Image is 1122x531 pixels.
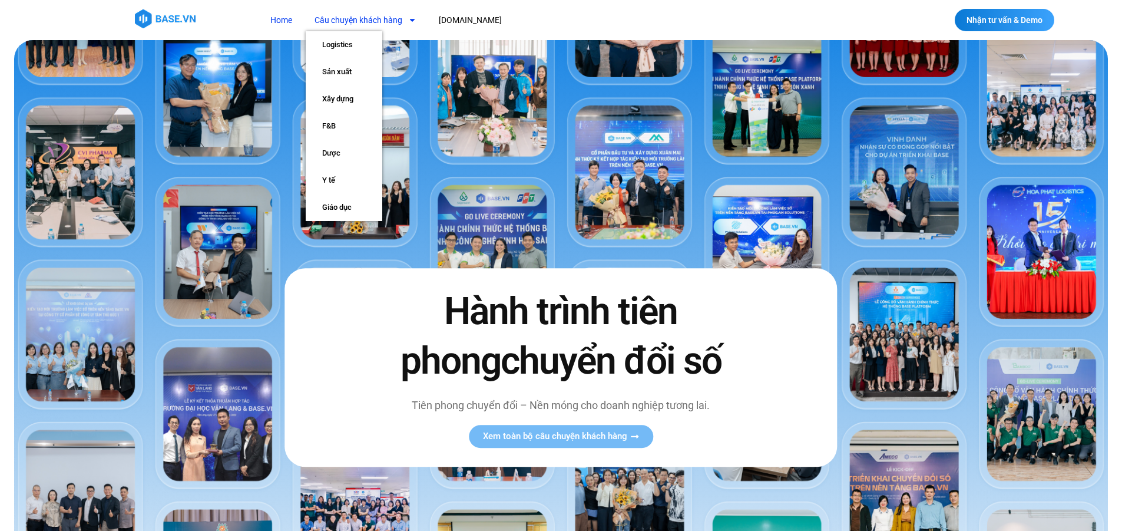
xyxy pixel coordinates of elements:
a: Nhận tư vấn & Demo [955,9,1054,31]
p: Tiên phong chuyển đổi – Nền móng cho doanh nghiệp tương lai. [375,397,746,413]
a: Y tế [306,167,382,194]
a: Logistics [306,31,382,58]
a: Dược [306,140,382,167]
nav: Menu [262,9,718,31]
span: chuyển đổi số [501,339,721,383]
a: [DOMAIN_NAME] [430,9,511,31]
span: Xem toàn bộ câu chuyện khách hàng [483,432,627,441]
a: Giáo dục [306,194,382,221]
a: Câu chuyện khách hàng [306,9,425,31]
span: Nhận tư vấn & Demo [967,16,1042,24]
ul: Câu chuyện khách hàng [306,31,382,221]
a: Sản xuất [306,58,382,85]
a: F&B [306,113,382,140]
h2: Hành trình tiên phong [375,288,746,385]
a: Home [262,9,301,31]
a: Xem toàn bộ câu chuyện khách hàng [469,425,653,448]
a: Xây dựng [306,85,382,113]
